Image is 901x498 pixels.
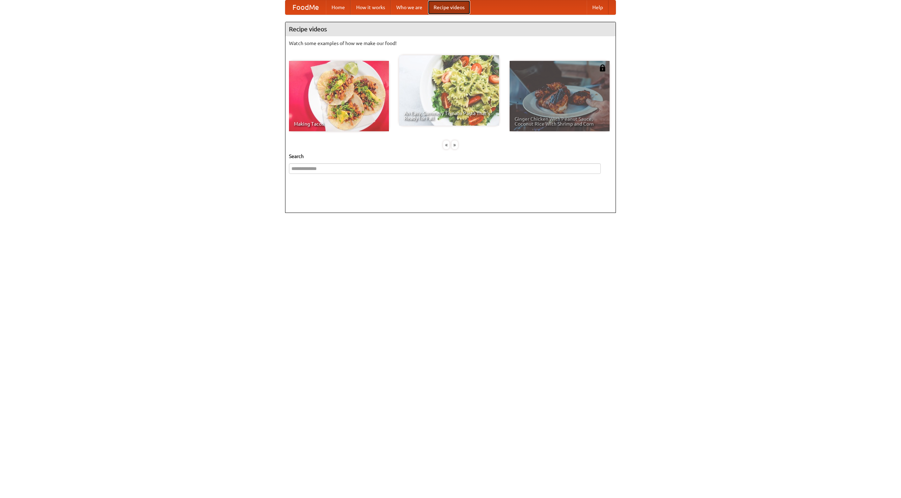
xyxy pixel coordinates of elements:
h5: Search [289,153,612,160]
a: Help [587,0,609,14]
div: « [443,140,449,149]
a: FoodMe [285,0,326,14]
a: Home [326,0,351,14]
a: Recipe videos [428,0,470,14]
span: Making Tacos [294,121,384,126]
span: An Easy, Summery Tomato Pasta That's Ready for Fall [404,111,494,121]
a: How it works [351,0,391,14]
a: Who we are [391,0,428,14]
p: Watch some examples of how we make our food! [289,40,612,47]
a: Making Tacos [289,61,389,131]
h4: Recipe videos [285,22,616,36]
a: An Easy, Summery Tomato Pasta That's Ready for Fall [399,55,499,126]
img: 483408.png [599,64,606,71]
div: » [452,140,458,149]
